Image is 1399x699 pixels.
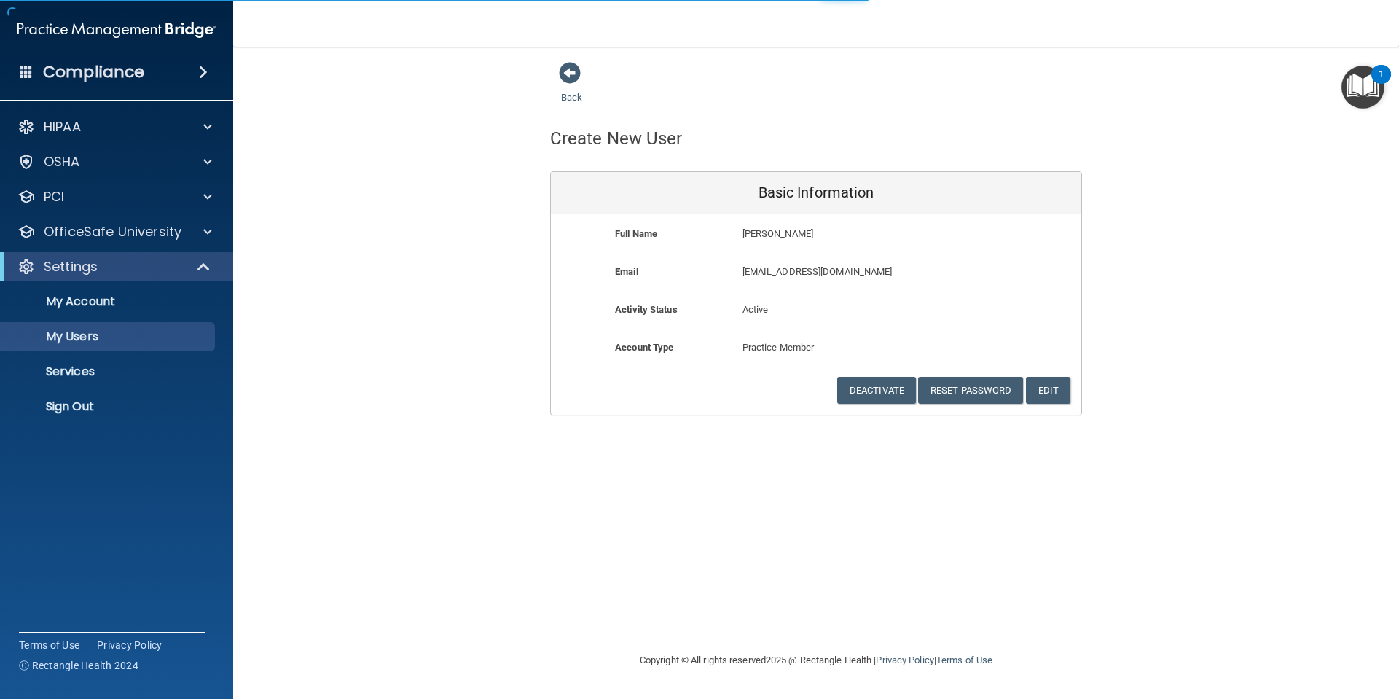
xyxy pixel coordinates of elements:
[19,638,79,652] a: Terms of Use
[742,339,890,356] p: Practice Member
[550,129,683,148] h4: Create New User
[9,399,208,414] p: Sign Out
[17,153,212,171] a: OSHA
[615,228,657,239] b: Full Name
[9,364,208,379] p: Services
[742,225,975,243] p: [PERSON_NAME]
[97,638,162,652] a: Privacy Policy
[44,258,98,276] p: Settings
[615,266,638,277] b: Email
[9,329,208,344] p: My Users
[742,263,975,281] p: [EMAIL_ADDRESS][DOMAIN_NAME]
[44,223,181,241] p: OfficeSafe University
[1147,595,1382,654] iframe: Drift Widget Chat Controller
[9,294,208,309] p: My Account
[615,304,678,315] b: Activity Status
[876,655,933,665] a: Privacy Policy
[19,658,138,673] span: Ⓒ Rectangle Health 2024
[1026,377,1070,404] button: Edit
[936,655,992,665] a: Terms of Use
[17,118,212,136] a: HIPAA
[551,172,1081,214] div: Basic Information
[44,188,64,206] p: PCI
[918,377,1023,404] button: Reset Password
[17,258,211,276] a: Settings
[742,301,890,319] p: Active
[1341,66,1384,109] button: Open Resource Center, 1 new notification
[44,118,81,136] p: HIPAA
[1379,74,1384,93] div: 1
[17,15,216,44] img: PMB logo
[17,223,212,241] a: OfficeSafe University
[837,377,916,404] button: Deactivate
[44,153,80,171] p: OSHA
[43,62,144,82] h4: Compliance
[550,637,1082,684] div: Copyright © All rights reserved 2025 @ Rectangle Health | |
[561,74,582,103] a: Back
[615,342,673,353] b: Account Type
[17,188,212,206] a: PCI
